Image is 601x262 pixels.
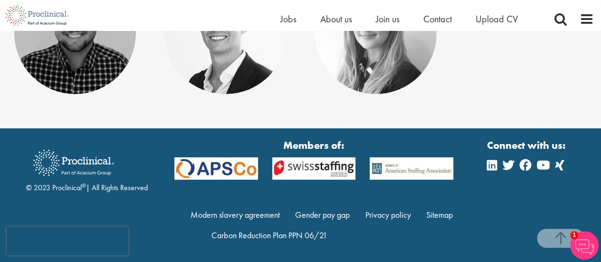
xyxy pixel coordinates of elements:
div: © 2023 Proclinical | All Rights Reserved [26,143,148,194]
img: Chatbot [570,231,599,260]
img: APSCo [363,157,460,180]
a: Privacy policy [365,209,411,220]
img: APSCo [265,157,363,180]
a: Join us [376,13,400,25]
a: Gender pay gap [295,209,350,220]
img: APSCo [167,157,265,180]
sup: ® [82,182,86,189]
a: Upload CV [476,13,518,25]
a: Jobs [280,13,296,25]
iframe: reCAPTCHA [7,227,128,255]
strong: Connect with us: [487,138,568,153]
a: Modern slavery agreement [191,209,280,220]
a: Contact [423,13,452,25]
a: Sitemap [426,209,453,220]
a: Carbon Reduction Plan PPN 06/21 [211,230,327,241]
span: 1 [570,231,578,239]
img: Proclinical Recruitment [26,143,121,183]
strong: Members of: [174,138,454,153]
a: About us [320,13,352,25]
